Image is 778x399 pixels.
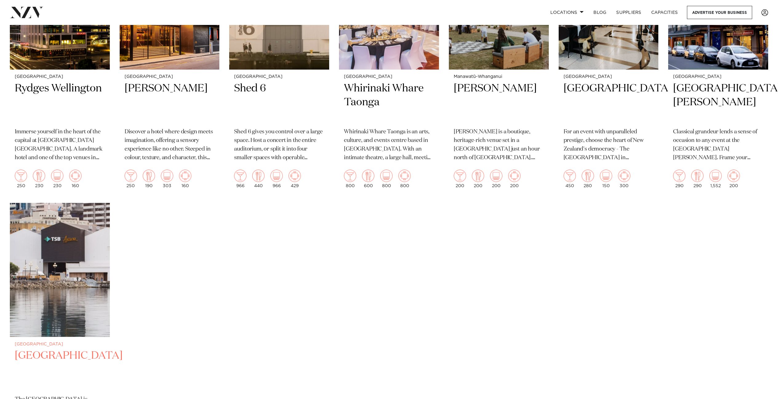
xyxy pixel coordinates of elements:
div: 150 [600,170,612,188]
div: 160 [179,170,191,188]
div: 160 [69,170,82,188]
img: cocktail.png [454,170,466,182]
a: BLOG [588,6,611,19]
h2: [GEOGRAPHIC_DATA][PERSON_NAME] [673,82,763,123]
div: 966 [270,170,283,188]
img: cocktail.png [234,170,246,182]
div: 429 [289,170,301,188]
div: 450 [564,170,576,188]
small: [GEOGRAPHIC_DATA] [564,75,654,79]
div: 200 [472,170,484,188]
a: Capacities [646,6,683,19]
img: nzv-logo.png [10,7,43,18]
img: meeting.png [618,170,630,182]
div: 290 [691,170,704,188]
h2: [PERSON_NAME] [454,82,544,123]
img: dining.png [143,170,155,182]
h2: Rydges Wellington [15,82,105,123]
div: 250 [125,170,137,188]
div: 300 [618,170,630,188]
div: 440 [252,170,265,188]
img: meeting.png [69,170,82,182]
p: For an event with unparalleled prestige, choose the heart of New Zealand's democracy - The [GEOGR... [564,128,654,162]
div: 600 [362,170,374,188]
div: 230 [51,170,63,188]
img: dining.png [582,170,594,182]
small: Manawatū-Whanganui [454,75,544,79]
img: cocktail.png [344,170,356,182]
div: 200 [490,170,502,188]
div: 200 [728,170,740,188]
div: 800 [398,170,411,188]
div: 800 [344,170,356,188]
img: dining.png [252,170,265,182]
img: dining.png [691,170,704,182]
small: [GEOGRAPHIC_DATA] [15,342,105,347]
img: theatre.png [490,170,502,182]
a: Locations [545,6,588,19]
p: Whirinaki Whare Taonga is an arts, culture, and events centre based in [GEOGRAPHIC_DATA]. With an... [344,128,434,162]
div: 303 [161,170,173,188]
img: dining.png [33,170,45,182]
img: theatre.png [161,170,173,182]
p: Discover a hotel where design meets imagination, offering a sensory experience like no other. Ste... [125,128,215,162]
h2: [PERSON_NAME] [125,82,215,123]
p: Shed 6 gives you control over a large space. Host a concert in the entire auditorium, or split it... [234,128,324,162]
img: theatre.png [270,170,283,182]
img: meeting.png [289,170,301,182]
small: [GEOGRAPHIC_DATA] [15,75,105,79]
img: meeting.png [508,170,521,182]
div: 250 [15,170,27,188]
img: theatre.png [709,170,722,182]
p: Classical grandeur lends a sense of occasion to any event at the [GEOGRAPHIC_DATA][PERSON_NAME]. ... [673,128,763,162]
img: theatre.png [600,170,612,182]
div: 200 [454,170,466,188]
img: meeting.png [179,170,191,182]
img: cocktail.png [125,170,137,182]
div: 200 [508,170,521,188]
div: 230 [33,170,45,188]
img: cocktail.png [15,170,27,182]
img: cocktail.png [673,170,685,182]
img: dining.png [472,170,484,182]
img: meeting.png [398,170,411,182]
div: 1,552 [709,170,722,188]
div: 800 [380,170,393,188]
img: meeting.png [728,170,740,182]
img: theatre.png [51,170,63,182]
small: [GEOGRAPHIC_DATA] [344,75,434,79]
small: [GEOGRAPHIC_DATA] [234,75,324,79]
h2: [GEOGRAPHIC_DATA] [564,82,654,123]
a: Advertise your business [687,6,752,19]
div: 290 [673,170,685,188]
div: 190 [143,170,155,188]
p: [PERSON_NAME] is a boutique, heritage-rich venue set in a [GEOGRAPHIC_DATA] just an hour north of... [454,128,544,162]
img: dining.png [362,170,374,182]
a: SUPPLIERS [611,6,646,19]
small: [GEOGRAPHIC_DATA] [673,75,763,79]
div: 966 [234,170,246,188]
img: cocktail.png [564,170,576,182]
small: [GEOGRAPHIC_DATA] [125,75,215,79]
h2: [GEOGRAPHIC_DATA] [15,349,105,390]
h2: Whirinaki Whare Taonga [344,82,434,123]
p: Immerse yourself in the heart of the capital at [GEOGRAPHIC_DATA] [GEOGRAPHIC_DATA]. A landmark h... [15,128,105,162]
div: 280 [582,170,594,188]
h2: Shed 6 [234,82,324,123]
img: theatre.png [380,170,393,182]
